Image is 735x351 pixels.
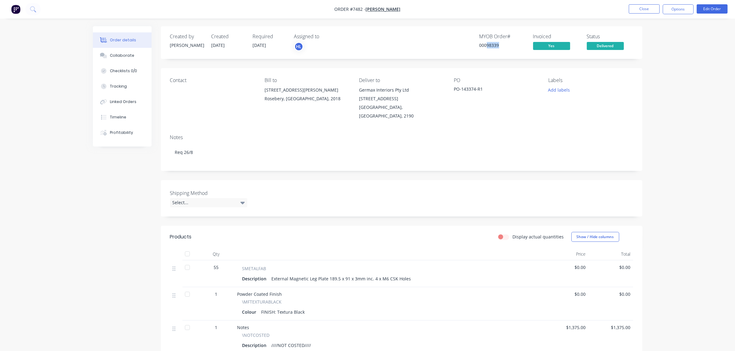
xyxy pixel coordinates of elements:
div: Bill to [265,77,349,83]
span: $0.00 [591,264,631,270]
div: Timeline [110,114,126,120]
div: Created [211,34,245,39]
button: Delivered [587,42,624,51]
button: Order details [93,32,152,48]
label: Shipping Method [170,189,247,197]
label: Display actual quantities [513,233,564,240]
button: Tracking [93,79,152,94]
div: PO-143374-R1 [454,86,531,94]
span: Order #7482 - [335,6,366,12]
div: Germax Interiors Pty Ltd [STREET_ADDRESS][GEOGRAPHIC_DATA], [GEOGRAPHIC_DATA], 2190 [359,86,444,120]
button: Close [629,4,660,14]
div: External Magnetic Leg Plate 189.5 x 91 x 3mm inc. 4 x M6 CSK Holes [269,274,414,283]
div: Products [170,233,192,241]
div: Notes [170,134,633,140]
div: Collaborate [110,53,134,58]
span: 1 [215,291,218,297]
div: Required [253,34,287,39]
div: FINISH: Textura Black [259,308,307,316]
span: Notes [237,324,249,330]
button: Options [663,4,694,14]
span: $1,375.00 [591,324,631,331]
div: Labels [548,77,633,83]
div: 00098339 [479,42,526,48]
button: Show / Hide columns [571,232,619,242]
div: PO [454,77,538,83]
span: $0.00 [591,291,631,297]
img: Factory [11,5,20,14]
button: HL [294,42,303,51]
a: [PERSON_NAME] [366,6,401,12]
div: Germax Interiors Pty Ltd [STREET_ADDRESS] [359,86,444,103]
span: $0.00 [546,264,586,270]
span: \NOTCOSTED [242,332,270,338]
div: Description [242,274,269,283]
div: Created by [170,34,204,39]
div: Profitability [110,130,133,135]
div: Qty [198,248,235,260]
span: [DATE] [253,42,266,48]
span: $0.00 [546,291,586,297]
div: Req 26/8 [170,143,633,162]
span: \MFTEXTURABLACK [242,299,282,305]
div: Description [242,341,269,350]
span: [DATE] [211,42,225,48]
button: Edit Order [697,4,728,14]
div: Price [544,248,588,260]
span: Delivered [587,42,624,50]
span: SMETALFAB [242,265,266,272]
div: Select... [170,198,247,207]
span: Powder Coated Finish [237,291,282,297]
span: 55 [214,264,219,270]
div: [GEOGRAPHIC_DATA], [GEOGRAPHIC_DATA], 2190 [359,103,444,120]
button: Add labels [545,86,573,94]
div: [STREET_ADDRESS][PERSON_NAME]Rosebery, [GEOGRAPHIC_DATA], 2018 [265,86,349,105]
div: Checklists 0/0 [110,68,137,74]
div: Tracking [110,84,127,89]
div: ////NOT COSTED//// [269,341,314,350]
button: Checklists 0/0 [93,63,152,79]
div: Colour [242,308,259,316]
div: Status [587,34,633,39]
button: Collaborate [93,48,152,63]
div: Invoiced [533,34,579,39]
div: Linked Orders [110,99,136,105]
span: Yes [533,42,570,50]
span: $1,375.00 [546,324,586,331]
div: Rosebery, [GEOGRAPHIC_DATA], 2018 [265,94,349,103]
div: Deliver to [359,77,444,83]
div: MYOB Order # [479,34,526,39]
div: Assigned to [294,34,356,39]
button: Profitability [93,125,152,140]
div: [STREET_ADDRESS][PERSON_NAME] [265,86,349,94]
div: [PERSON_NAME] [170,42,204,48]
div: Contact [170,77,255,83]
button: Timeline [93,109,152,125]
span: 1 [215,324,218,331]
button: Linked Orders [93,94,152,109]
div: Order details [110,37,136,43]
div: Total [588,248,633,260]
